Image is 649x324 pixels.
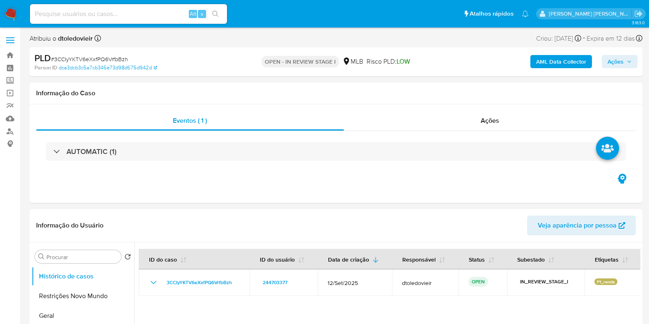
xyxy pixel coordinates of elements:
[536,33,581,44] div: Criou: [DATE]
[583,33,585,44] span: -
[34,64,57,71] b: Person ID
[46,142,626,161] div: AUTOMATIC (1)
[530,55,592,68] button: AML Data Collector
[30,34,93,43] span: Atribuiu o
[32,267,134,286] button: Histórico de casos
[527,216,636,235] button: Veja aparência por pessoa
[201,10,203,18] span: s
[36,89,636,97] h1: Informação do Caso
[634,9,643,18] a: Sair
[397,57,410,66] span: LOW
[46,253,118,261] input: Procurar
[34,51,51,64] b: PLD
[261,56,339,67] p: OPEN - IN REVIEW STAGE I
[587,34,635,43] span: Expira em 12 dias
[32,286,134,306] button: Restrições Novo Mundo
[536,55,586,68] b: AML Data Collector
[173,116,207,125] span: Eventos ( 1 )
[481,116,499,125] span: Ações
[30,9,227,19] input: Pesquise usuários ou casos...
[367,57,410,66] span: Risco PLD:
[190,10,196,18] span: Alt
[124,253,131,262] button: Retornar ao pedido padrão
[56,34,93,43] b: dtoledovieir
[608,55,624,68] span: Ações
[522,10,529,17] a: Notificações
[342,57,363,66] div: MLB
[59,64,157,71] a: dca3dcb3c5a7cb345e73d98d675d942d
[549,10,632,18] p: danilo.toledo@mercadolivre.com
[602,55,638,68] button: Ações
[470,9,514,18] span: Atalhos rápidos
[67,147,117,156] h3: AUTOMATIC (1)
[36,221,103,230] h1: Informação do Usuário
[51,55,128,63] span: # 3CCIyYKTV6eXxfPQ6VrfbBzh
[538,216,617,235] span: Veja aparência por pessoa
[38,253,45,260] button: Procurar
[207,8,224,20] button: search-icon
